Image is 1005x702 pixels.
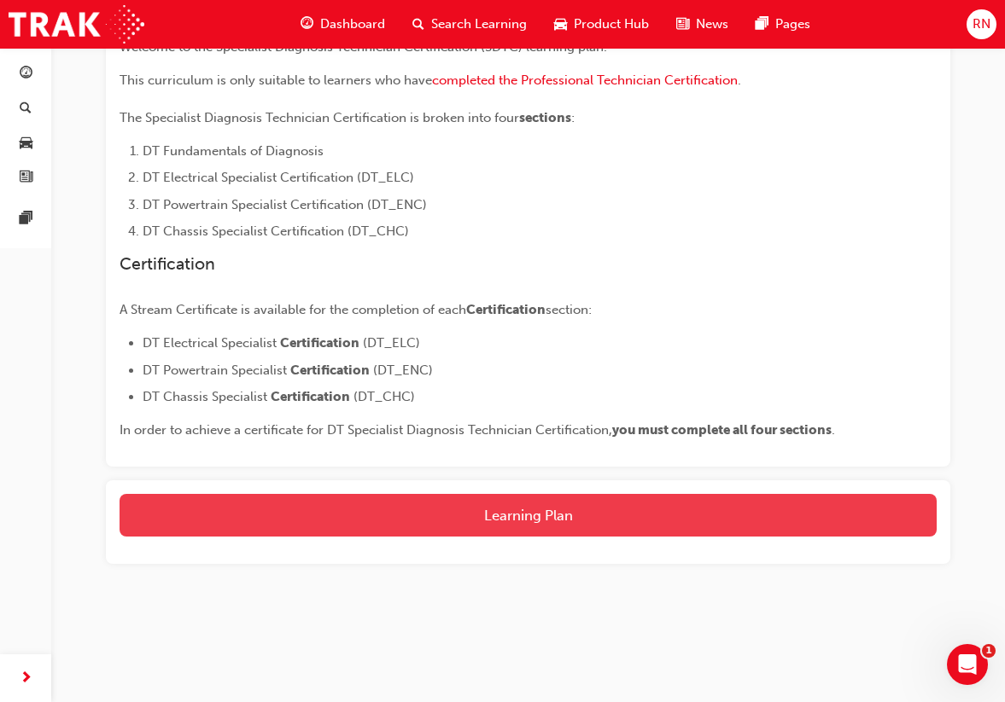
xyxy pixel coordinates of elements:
iframe: Intercom live chat [947,644,988,685]
span: DT Electrical Specialist Certification (DT_ELC) [143,170,414,185]
span: Certification [280,335,359,351]
span: pages-icon [756,14,768,35]
span: (DT_CHC) [354,389,415,404]
span: Certification [120,254,215,274]
span: search-icon [412,14,424,35]
a: search-iconSearch Learning [399,7,540,42]
span: guage-icon [301,14,313,35]
span: DT Fundamentals of Diagnosis [143,143,324,159]
span: RN [973,15,990,34]
span: Certification [466,302,546,317]
a: guage-iconDashboard [287,7,399,42]
span: : [571,110,575,125]
button: Learning Plan [120,494,937,537]
span: Dashboard [320,15,385,34]
a: pages-iconPages [742,7,824,42]
span: guage-icon [20,67,32,82]
span: DT Chassis Specialist Certification (DT_CHC) [143,223,409,239]
img: Trak [9,5,144,44]
span: Pages [775,15,810,34]
a: news-iconNews [663,7,742,42]
button: RN [967,9,996,39]
span: car-icon [20,136,32,151]
span: search-icon [20,102,32,117]
span: DT Powertrain Specialist [143,363,287,378]
span: The Specialist Diagnosis Technician Certification is broken into four [120,110,519,125]
span: In order to achieve a certificate for DT Specialist Diagnosis Technician Certification, [120,422,612,438]
span: News [696,15,728,34]
span: DT Chassis Specialist [143,389,267,404]
span: (DT_ELC) [363,335,420,351]
span: (DT_ENC) [373,363,433,378]
span: sections [519,110,571,125]
span: Certification [290,363,370,378]
span: This curriculum is only suitable to learners who have [120,73,432,88]
span: DT Powertrain Specialist Certification (DT_ENC) [143,197,427,212]
span: news-icon [676,14,689,35]
span: Product Hub [574,15,649,34]
span: car-icon [554,14,567,35]
span: news-icon [20,171,32,186]
span: section: [546,302,592,317]
span: you must complete all four sections [612,422,832,438]
a: car-iconProduct Hub [540,7,663,42]
span: . [738,73,741,88]
span: . [832,422,835,438]
span: next-icon [20,668,32,689]
span: Search Learning [431,15,527,34]
span: 1 [982,644,996,658]
span: A Stream Certificate is available for the completion of each [120,302,466,317]
span: DT Electrical Specialist [143,335,277,351]
a: completed the Professional Technician Certification [432,73,738,88]
span: Welcome to the Specialist Diagnosis Technician Certification (SDTC) learning plan. [120,39,607,55]
span: pages-icon [20,212,32,227]
span: Certification [271,389,350,404]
